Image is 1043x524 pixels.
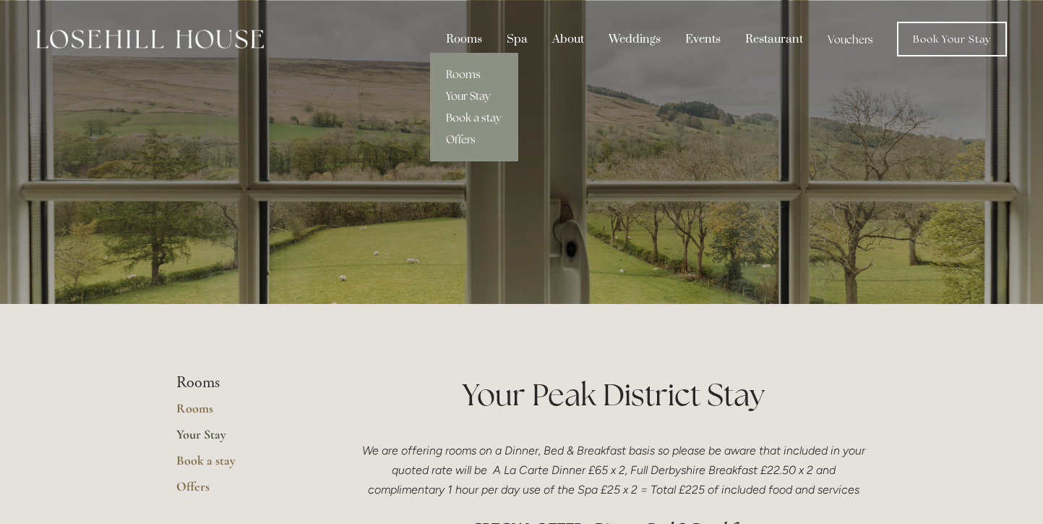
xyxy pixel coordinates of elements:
a: Vouchers [817,25,884,53]
div: Rooms [435,25,493,53]
div: Events [674,25,731,53]
div: Weddings [598,25,671,53]
a: Rooms [430,64,518,85]
li: Rooms [176,373,314,392]
a: Your Stay [176,426,314,452]
a: Book Your Stay [897,22,1007,56]
div: Spa [496,25,538,53]
div: Restaurant [734,25,814,53]
a: Rooms [176,400,314,426]
h1: Your Peak District Stay [361,373,867,416]
img: Losehill House [36,30,264,48]
div: About [541,25,595,53]
a: Book a stay [176,452,314,478]
a: Offers [176,478,314,504]
a: Your Stay [430,85,518,107]
a: Book a stay [430,107,518,129]
em: We are offering rooms on a Dinner, Bed & Breakfast basis so please be aware that included in your... [362,444,868,496]
a: Offers [430,129,518,151]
